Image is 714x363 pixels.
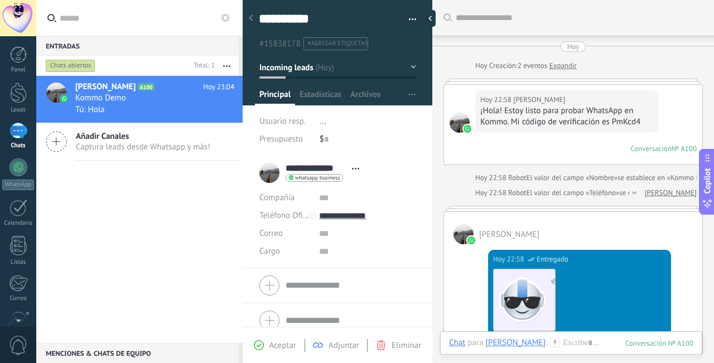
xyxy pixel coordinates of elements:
div: Hoy 22:58 [480,94,513,105]
button: Teléfono Oficina [259,207,311,225]
span: A100 [138,83,154,90]
div: Hoy 22:58 [475,172,508,183]
div: Correo [2,295,35,302]
div: WhatsApp [2,180,34,190]
button: Más [215,56,239,76]
span: Aceptar [269,340,296,351]
span: Principal [259,89,291,105]
div: Presupuesto [259,130,311,148]
span: Correo [259,228,283,239]
img: waba.svg [464,125,471,133]
a: [PERSON_NAME] [645,187,697,199]
span: #15838178 [259,38,301,49]
span: whatsapp business [295,175,340,181]
span: para [467,337,483,349]
div: Compañía [259,189,311,207]
a: Expandir [549,60,577,71]
div: Menciones & Chats de equipo [36,343,239,363]
div: Calendario [2,220,35,227]
div: 100 [625,338,693,348]
span: ... [320,116,326,127]
div: ¡Hola! Estoy listo para probar WhatsApp en Kommo. Mi código de verificación es PmKcd4 [480,105,653,128]
span: Robot [508,188,526,197]
div: Usuario resp. [259,113,311,130]
div: Fernando López [485,337,546,347]
div: Panel [2,66,35,74]
span: Entregado [537,254,568,265]
span: Archivos [350,89,380,105]
div: Cargo [259,243,311,260]
span: Cargo [259,247,280,255]
span: Presupuesto [259,134,303,144]
span: : [546,337,547,349]
img: icon [60,95,68,103]
span: El valor del campo «Teléfono» [527,187,620,199]
button: Correo [259,225,283,243]
div: Creación: [475,60,577,71]
span: #agregar etiquetas [308,40,368,47]
span: Fernando López [479,229,539,240]
span: Tú: Hola [75,104,105,115]
span: Fernando López [454,224,474,244]
div: Hoy [475,60,489,71]
div: Chats abiertos [46,59,95,72]
div: Hoy 22:58 [475,187,508,199]
span: Usuario resp. [259,116,306,127]
div: Hoy [567,41,580,52]
div: $ [320,130,416,148]
div: Conversación [630,144,672,153]
span: Copilot [702,168,713,193]
div: Entradas [36,36,239,56]
span: Eliminar [392,340,421,351]
div: № A100 [672,144,697,153]
img: 183.png [494,269,555,331]
span: Kommo Demo [75,93,126,104]
span: Hoy 23:04 [203,81,234,93]
div: Chats [2,142,35,149]
div: Listas [2,259,35,266]
span: Añadir Canales [76,131,210,142]
span: [PERSON_NAME] [75,81,136,93]
a: avataricon[PERSON_NAME]A100Hoy 23:04Kommo DemoTú: Hola [36,76,243,123]
div: Leads [2,107,35,114]
span: Fernando López [513,94,565,105]
div: Total: 1 [190,60,215,71]
span: Estadísticas [300,89,341,105]
span: Robot [508,173,526,182]
span: Captura leads desde Whatsapp y más! [76,142,210,152]
div: Hoy 22:58 [493,254,526,265]
span: 2 eventos [518,60,547,71]
span: Adjuntar [329,340,359,351]
span: Fernando López [450,113,470,133]
img: waba.svg [467,236,475,244]
div: Ocultar [424,10,436,27]
span: El valor del campo «Nombre» [527,172,617,183]
span: Teléfono Oficina [259,210,317,221]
